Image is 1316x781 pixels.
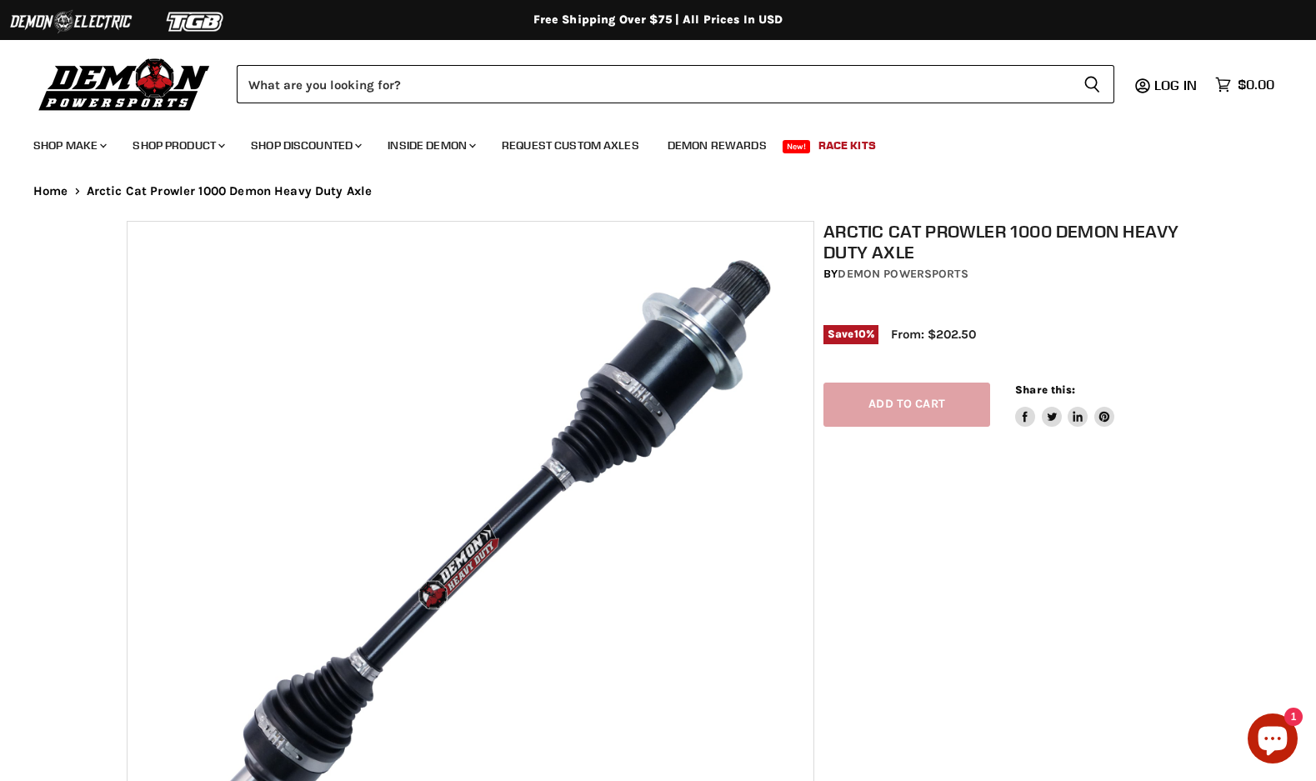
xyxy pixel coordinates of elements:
[1243,713,1303,768] inbox-online-store-chat: Shopify online store chat
[655,128,779,163] a: Demon Rewards
[783,140,811,153] span: New!
[489,128,652,163] a: Request Custom Axles
[823,265,1198,283] div: by
[375,128,486,163] a: Inside Demon
[1147,78,1207,93] a: Log in
[1015,383,1114,427] aside: Share this:
[1015,383,1075,396] span: Share this:
[133,6,258,38] img: TGB Logo 2
[120,128,235,163] a: Shop Product
[237,65,1070,103] input: Search
[891,327,976,342] span: From: $202.50
[1207,73,1283,97] a: $0.00
[21,128,117,163] a: Shop Make
[238,128,372,163] a: Shop Discounted
[854,328,866,340] span: 10
[823,325,878,343] span: Save %
[8,6,133,38] img: Demon Electric Logo 2
[33,184,68,198] a: Home
[1154,77,1197,93] span: Log in
[87,184,373,198] span: Arctic Cat Prowler 1000 Demon Heavy Duty Axle
[237,65,1114,103] form: Product
[1070,65,1114,103] button: Search
[838,267,968,281] a: Demon Powersports
[21,122,1270,163] ul: Main menu
[823,221,1198,263] h1: Arctic Cat Prowler 1000 Demon Heavy Duty Axle
[33,54,216,113] img: Demon Powersports
[806,128,888,163] a: Race Kits
[1238,77,1274,93] span: $0.00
